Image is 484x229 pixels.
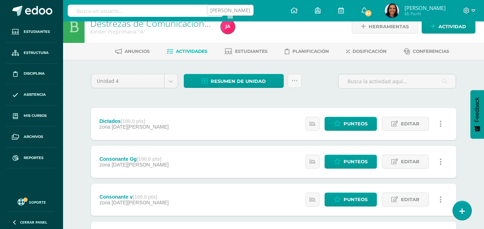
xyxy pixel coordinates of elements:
[344,117,368,130] span: Punteos
[24,92,46,98] span: Asistencia
[24,50,49,56] span: Estructura
[176,49,207,54] span: Actividades
[99,124,110,130] span: zona
[99,162,110,168] span: zona
[121,118,145,124] strong: (100.0 pts)
[404,46,449,57] a: Conferencias
[325,155,377,169] a: Punteos
[125,49,150,54] span: Anuncios
[6,126,57,148] a: Archivos
[339,74,456,88] input: Busca la actividad aquí...
[90,28,212,35] div: Kinder Preprimaria 'A'
[90,17,250,29] a: Destrezas de Comunicación y Lenguaje
[167,46,207,57] a: Actividades
[364,9,372,17] span: 84
[369,20,409,33] span: Herramientas
[221,20,235,34] img: 25ec21e158b90cd51487533b9789d08b.png
[20,220,47,225] span: Cerrar panel
[24,113,47,119] span: Mis cursos
[292,49,329,54] span: Planificación
[99,194,168,200] div: Consonante v
[137,156,162,162] strong: (100.0 pts)
[344,193,368,206] span: Punteos
[6,148,57,169] a: Reportes
[385,4,399,18] img: 3b703350f2497ad9bfe111adebf37143.png
[346,46,387,57] a: Dosificación
[211,75,266,88] span: Resumen de unidad
[24,29,50,35] span: Estudiantes
[401,193,420,206] span: Editar
[285,46,329,57] a: Planificación
[352,20,418,34] a: Herramientas
[439,20,466,33] span: Actividad
[474,97,480,122] span: Feedback
[90,18,212,28] h1: Destrezas de Comunicación y Lenguaje
[99,200,110,205] span: zona
[133,194,157,200] strong: (100.0 pts)
[401,117,420,130] span: Editar
[99,156,168,162] div: Consonante Gg
[235,49,268,54] span: Estudiantes
[115,46,150,57] a: Anuncios
[225,46,268,57] a: Estudiantes
[344,155,368,168] span: Punteos
[29,200,46,205] span: Soporte
[401,155,420,168] span: Editar
[6,105,57,126] a: Mis cursos
[6,21,57,43] a: Estudiantes
[112,124,169,130] span: [DATE][PERSON_NAME]
[99,118,168,124] div: Dictados
[210,7,250,14] div: [PERSON_NAME]
[24,71,45,76] span: Disciplina
[68,5,224,17] input: Busca un usuario...
[24,155,43,161] span: Reportes
[97,74,159,88] span: Unidad 4
[353,49,387,54] span: Dosificación
[9,197,54,206] a: Soporte
[422,20,475,34] a: Actividad
[325,193,377,206] a: Punteos
[404,4,446,11] span: [PERSON_NAME]
[6,64,57,85] a: Disciplina
[112,162,169,168] span: [DATE][PERSON_NAME]
[184,74,284,88] a: Resumen de unidad
[91,74,178,88] a: Unidad 4
[24,134,43,140] span: Archivos
[6,84,57,105] a: Asistencia
[6,43,57,64] a: Estructura
[112,200,169,205] span: [DATE][PERSON_NAME]
[470,90,484,139] button: Feedback - Mostrar encuesta
[325,117,377,131] a: Punteos
[404,11,446,17] span: Mi Perfil
[413,49,449,54] span: Conferencias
